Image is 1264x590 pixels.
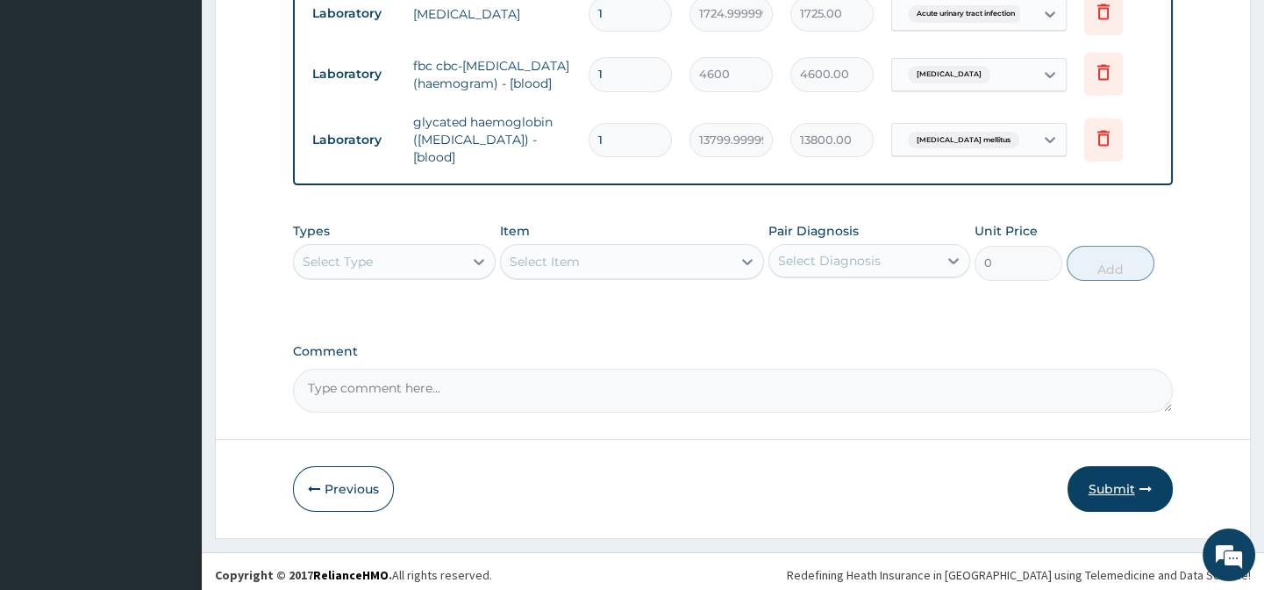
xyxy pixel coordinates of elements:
[9,399,334,460] textarea: Type your message and hit 'Enter'
[303,253,373,270] div: Select Type
[1067,246,1154,281] button: Add
[768,222,859,240] label: Pair Diagnosis
[304,58,404,90] td: Laboratory
[215,567,392,583] strong: Copyright © 2017 .
[908,132,1019,149] span: [MEDICAL_DATA] mellitus
[908,66,990,83] span: [MEDICAL_DATA]
[293,224,330,239] label: Types
[304,124,404,156] td: Laboratory
[404,48,580,101] td: fbc cbc-[MEDICAL_DATA] (haemogram) - [blood]
[293,466,394,512] button: Previous
[778,252,881,270] div: Select Diagnosis
[293,344,1172,359] label: Comment
[1068,466,1173,512] button: Submit
[908,5,1024,23] span: Acute urinary tract infection
[313,567,389,583] a: RelianceHMO
[975,222,1038,240] label: Unit Price
[102,181,242,358] span: We're online!
[288,9,330,51] div: Minimize live chat window
[500,222,530,240] label: Item
[787,566,1251,584] div: Redefining Heath Insurance in [GEOGRAPHIC_DATA] using Telemedicine and Data Science!
[91,98,295,121] div: Chat with us now
[32,88,71,132] img: d_794563401_company_1708531726252_794563401
[404,104,580,175] td: glycated haemoglobin ([MEDICAL_DATA]) - [blood]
